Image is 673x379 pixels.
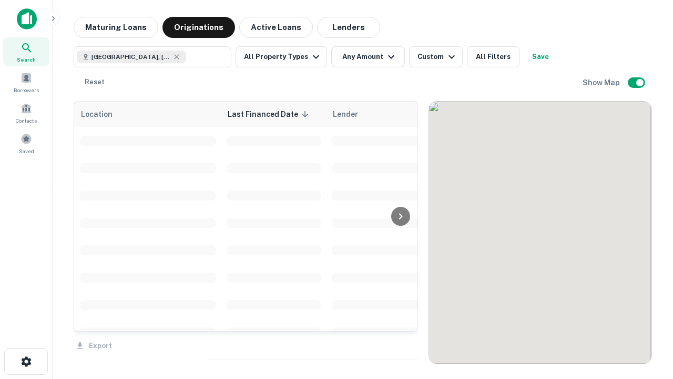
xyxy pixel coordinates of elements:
button: Custom [409,46,463,67]
span: [GEOGRAPHIC_DATA], [GEOGRAPHIC_DATA] [91,52,170,62]
span: Borrowers [14,86,39,94]
span: Last Financed Date [228,108,312,121]
img: capitalize-icon.png [17,8,37,29]
div: 0 0 [429,102,651,364]
a: Search [3,37,49,66]
button: Active Loans [239,17,313,38]
button: Maturing Loans [74,17,158,38]
button: Any Amount [331,46,405,67]
th: Last Financed Date [221,102,327,127]
div: Custom [417,51,458,63]
th: Lender [327,102,495,127]
button: Save your search to get updates of matches that match your search criteria. [524,46,557,67]
span: Location [80,108,126,121]
iframe: Chat Widget [620,295,673,345]
span: Saved [19,147,34,155]
span: Lender [333,108,358,121]
a: Saved [3,129,49,157]
h6: Show Map [583,77,621,88]
th: Location [74,102,221,127]
button: Originations [162,17,235,38]
button: All Filters [467,46,519,67]
button: All Property Types [236,46,327,67]
button: Reset [78,72,111,93]
a: Borrowers [3,68,49,96]
span: Search [17,55,36,64]
span: Contacts [16,116,37,125]
button: Lenders [317,17,380,38]
a: Contacts [3,98,49,127]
